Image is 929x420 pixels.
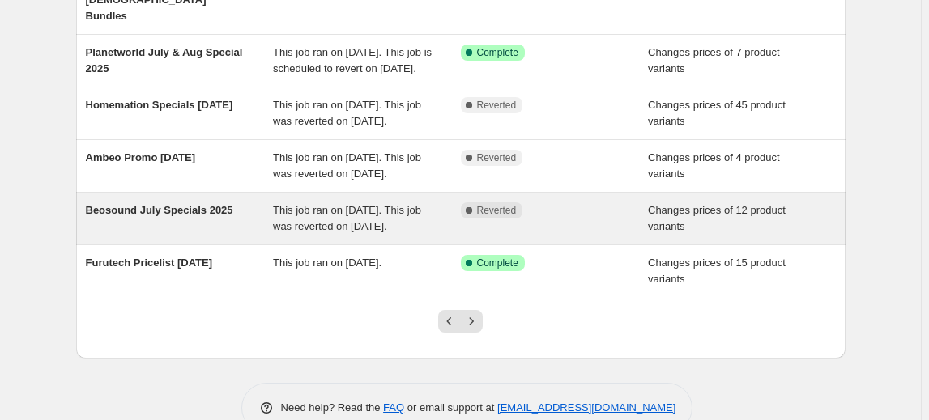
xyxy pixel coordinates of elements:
span: Furutech Pricelist [DATE] [86,257,213,269]
span: This job ran on [DATE]. This job was reverted on [DATE]. [273,99,421,127]
span: This job ran on [DATE]. This job was reverted on [DATE]. [273,151,421,180]
span: This job ran on [DATE]. This job is scheduled to revert on [DATE]. [273,46,432,74]
span: Changes prices of 45 product variants [648,99,786,127]
span: Changes prices of 15 product variants [648,257,786,285]
span: This job ran on [DATE]. This job was reverted on [DATE]. [273,204,421,232]
span: Need help? Read the [281,401,384,414]
span: Reverted [477,99,517,112]
button: Previous [438,310,461,333]
span: Changes prices of 12 product variants [648,204,786,232]
button: Next [460,310,483,333]
span: Complete [477,46,518,59]
span: Changes prices of 4 product variants [648,151,780,180]
span: Homemation Specials [DATE] [86,99,233,111]
a: [EMAIL_ADDRESS][DOMAIN_NAME] [497,401,675,414]
span: Planetworld July & Aug Special 2025 [86,46,243,74]
span: Ambeo Promo [DATE] [86,151,196,163]
span: Reverted [477,151,517,164]
nav: Pagination [438,310,483,333]
span: Changes prices of 7 product variants [648,46,780,74]
span: Reverted [477,204,517,217]
span: Complete [477,257,518,269]
span: Beosound July Specials 2025 [86,204,233,216]
span: This job ran on [DATE]. [273,257,381,269]
a: FAQ [383,401,404,414]
span: or email support at [404,401,497,414]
